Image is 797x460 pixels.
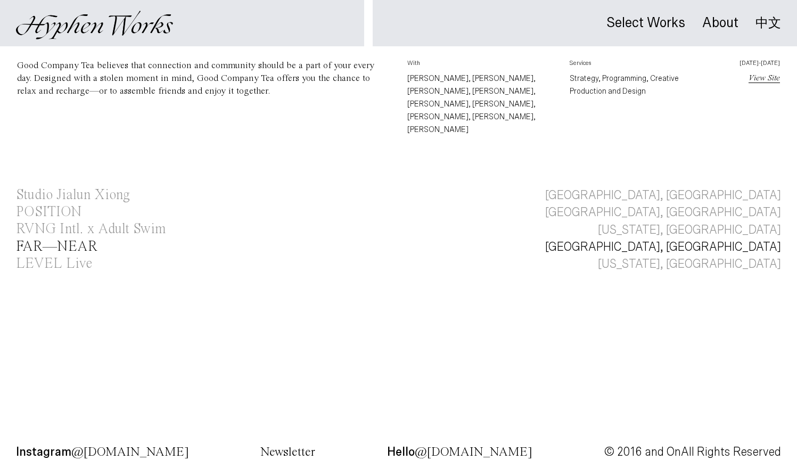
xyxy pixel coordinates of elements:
[387,447,532,458] p: Hello
[570,59,716,72] p: Services
[16,447,189,458] a: Instagram@[DOMAIN_NAME]
[545,204,781,221] div: [GEOGRAPHIC_DATA], [GEOGRAPHIC_DATA]
[17,61,374,96] div: Good Company Tea believes that connection and community should be a part of your every day. Desig...
[16,257,92,271] div: LEVEL Live
[545,239,781,256] div: [GEOGRAPHIC_DATA], [GEOGRAPHIC_DATA]
[16,188,130,202] div: Studio Jialun Xiong
[598,256,781,273] div: [US_STATE], [GEOGRAPHIC_DATA]
[733,59,780,72] p: [DATE]-[DATE]
[16,447,189,458] p: Instagram
[749,74,780,83] a: View Site
[16,240,97,254] div: FAR—NEAR
[681,446,781,458] span: All Rights Reserved
[260,447,315,458] a: Newsletter
[407,72,553,136] p: [PERSON_NAME], [PERSON_NAME], [PERSON_NAME], [PERSON_NAME], [PERSON_NAME], [PERSON_NAME], [PERSON...
[71,446,189,459] span: @[DOMAIN_NAME]
[16,11,173,39] img: Hyphen Works
[570,72,716,97] p: Strategy, Programming, Creative Production and Design
[606,15,685,30] div: Select Works
[415,446,532,459] span: @[DOMAIN_NAME]
[16,222,166,236] div: RVNG Intl. x Adult Swim
[604,447,781,457] p: © 2016 and On
[702,15,738,30] div: About
[16,205,81,219] div: POSITION
[545,187,781,204] div: [GEOGRAPHIC_DATA], [GEOGRAPHIC_DATA]
[407,59,553,72] p: With
[606,18,685,29] a: Select Works
[260,446,315,459] span: Newsletter
[387,447,532,458] a: Hello@[DOMAIN_NAME]
[702,18,738,29] a: About
[755,17,781,29] a: 中文
[598,221,781,239] div: [US_STATE], [GEOGRAPHIC_DATA]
